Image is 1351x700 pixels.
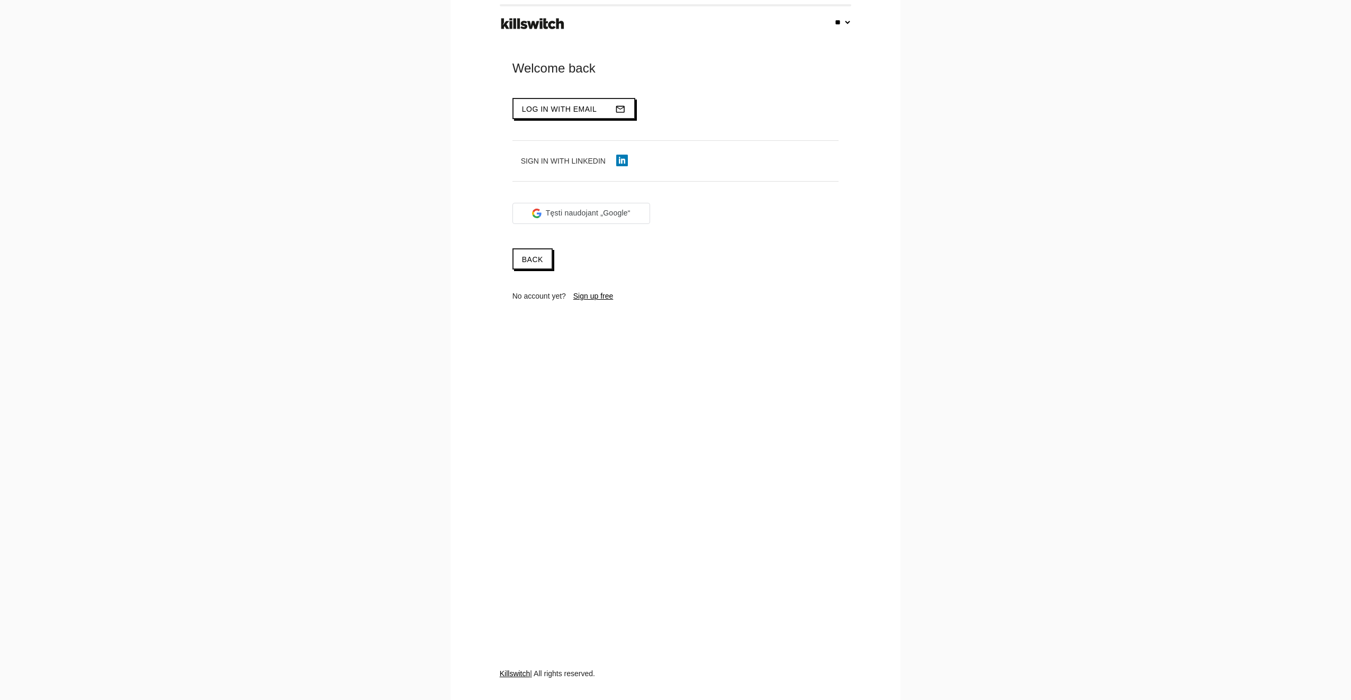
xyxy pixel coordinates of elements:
[512,248,553,270] a: Back
[512,60,839,77] div: Welcome back
[522,105,597,113] span: Log in with email
[512,98,636,119] button: Log in with emailmail_outline
[500,669,530,678] a: Killswitch
[512,292,566,300] span: No account yet?
[512,151,636,170] button: Sign in with LinkedIn
[616,155,628,166] img: linkedin-icon.png
[500,668,852,700] div: | All rights reserved.
[499,14,566,33] img: ks-logo-black-footer.png
[521,157,606,165] span: Sign in with LinkedIn
[615,99,626,119] i: mail_outline
[512,203,650,224] div: Tęsti naudojant „Google“
[573,292,614,300] a: Sign up free
[546,208,631,219] span: Tęsti naudojant „Google“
